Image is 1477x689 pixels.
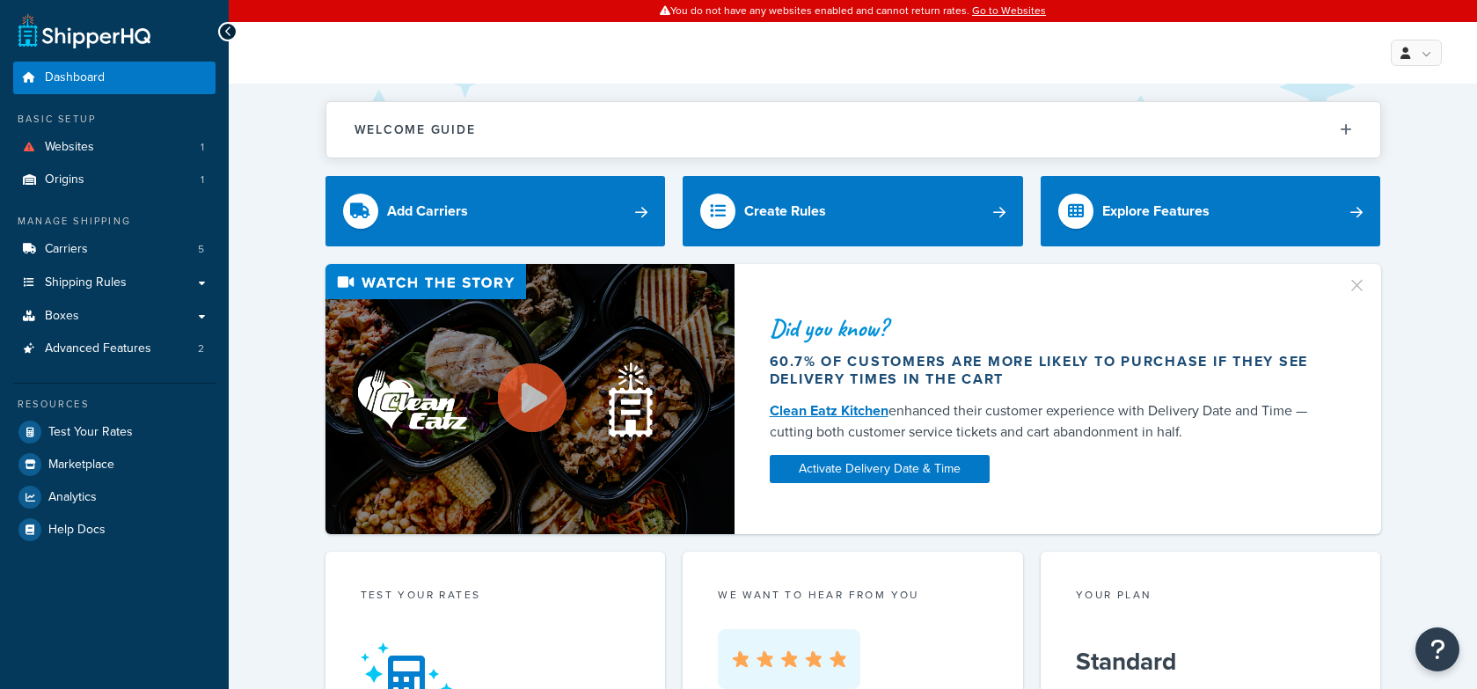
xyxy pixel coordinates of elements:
[13,333,216,365] a: Advanced Features2
[770,353,1326,388] div: 60.7% of customers are more likely to purchase if they see delivery times in the cart
[355,123,476,136] h2: Welcome Guide
[48,523,106,538] span: Help Docs
[1102,199,1210,224] div: Explore Features
[13,233,216,266] a: Carriers5
[13,267,216,299] a: Shipping Rules
[1076,587,1346,607] div: Your Plan
[13,164,216,196] a: Origins1
[13,131,216,164] a: Websites1
[13,214,216,229] div: Manage Shipping
[13,397,216,412] div: Resources
[45,242,88,257] span: Carriers
[325,176,666,246] a: Add Carriers
[13,449,216,480] a: Marketplace
[45,275,127,290] span: Shipping Rules
[198,341,204,356] span: 2
[972,3,1046,18] a: Go to Websites
[198,242,204,257] span: 5
[13,514,216,546] a: Help Docs
[326,102,1380,158] button: Welcome Guide
[770,400,888,421] a: Clean Eatz Kitchen
[13,164,216,196] li: Origins
[45,172,84,187] span: Origins
[45,140,94,155] span: Websites
[48,490,97,505] span: Analytics
[13,112,216,127] div: Basic Setup
[45,309,79,324] span: Boxes
[48,458,114,473] span: Marketplace
[361,587,631,607] div: Test your rates
[45,341,151,356] span: Advanced Features
[744,199,826,224] div: Create Rules
[201,172,204,187] span: 1
[387,199,468,224] div: Add Carriers
[325,264,735,534] img: Video thumbnail
[13,481,216,513] a: Analytics
[1415,627,1459,671] button: Open Resource Center
[45,70,105,85] span: Dashboard
[13,333,216,365] li: Advanced Features
[201,140,204,155] span: 1
[13,62,216,94] a: Dashboard
[1076,648,1346,676] h5: Standard
[770,455,990,483] a: Activate Delivery Date & Time
[13,233,216,266] li: Carriers
[683,176,1023,246] a: Create Rules
[48,425,133,440] span: Test Your Rates
[1041,176,1381,246] a: Explore Features
[770,400,1326,443] div: enhanced their customer experience with Delivery Date and Time — cutting both customer service ti...
[13,416,216,448] a: Test Your Rates
[770,316,1326,341] div: Did you know?
[718,587,988,603] p: we want to hear from you
[13,300,216,333] a: Boxes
